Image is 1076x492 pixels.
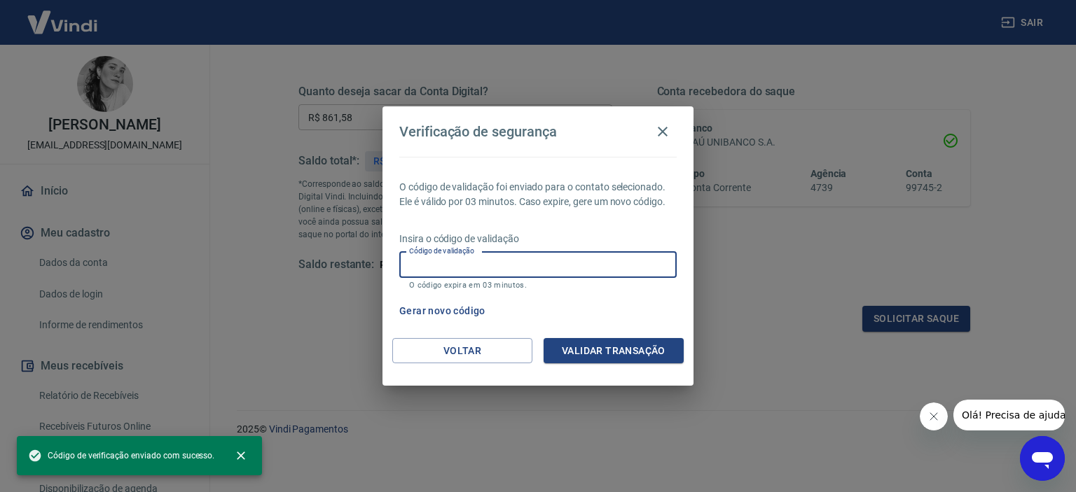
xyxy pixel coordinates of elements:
[226,440,256,471] button: close
[409,281,667,290] p: O código expira em 03 minutos.
[8,10,118,21] span: Olá! Precisa de ajuda?
[399,232,677,246] p: Insira o código de validação
[399,123,557,140] h4: Verificação de segurança
[28,449,214,463] span: Código de verificação enviado com sucesso.
[392,338,532,364] button: Voltar
[409,246,474,256] label: Código de validação
[920,402,948,430] iframe: Fechar mensagem
[394,298,491,324] button: Gerar novo código
[399,180,677,209] p: O código de validação foi enviado para o contato selecionado. Ele é válido por 03 minutos. Caso e...
[544,338,684,364] button: Validar transação
[1020,436,1065,481] iframe: Botão para abrir a janela de mensagens
[953,400,1065,430] iframe: Mensagem da empresa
